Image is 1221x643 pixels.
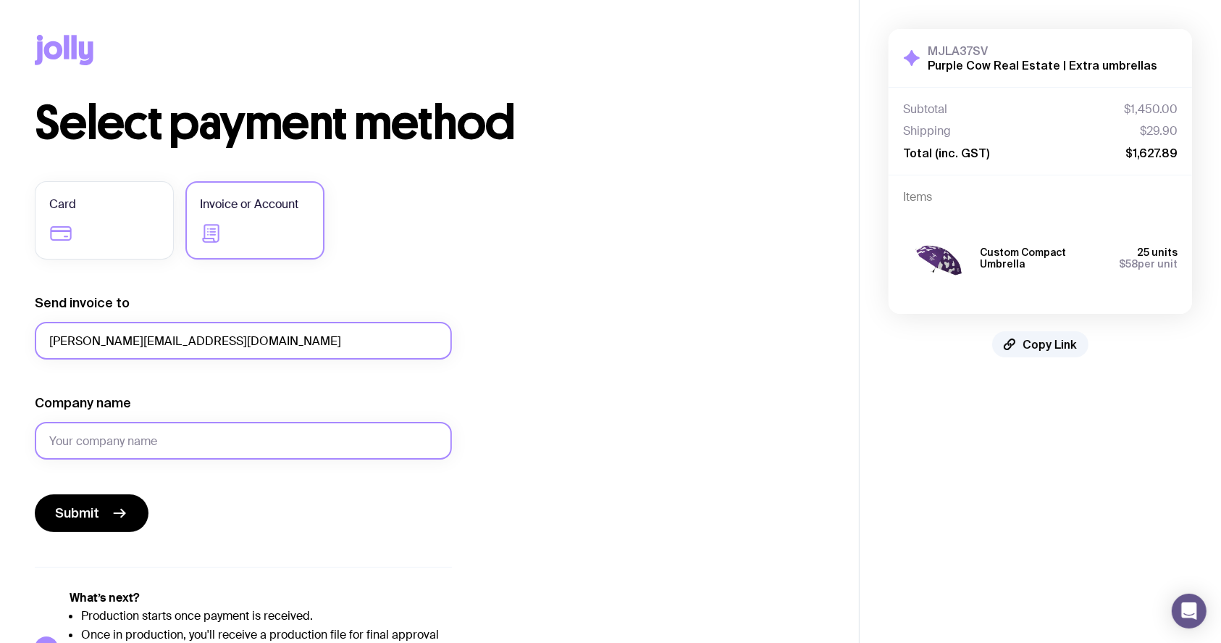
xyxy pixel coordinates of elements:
[903,190,1178,204] h4: Items
[1125,146,1178,160] span: $1,627.89
[1140,124,1178,138] span: $29.90
[35,494,148,532] button: Submit
[35,394,131,412] label: Company name
[35,422,452,460] input: Your company name
[35,322,452,360] input: accounts@company.com
[1137,246,1178,258] span: 25 units
[1124,102,1178,117] span: $1,450.00
[35,100,824,146] h1: Select payment method
[200,196,298,213] span: Invoice or Account
[928,43,1157,58] h3: MJLA37SV
[49,196,76,213] span: Card
[992,331,1088,357] button: Copy Link
[35,294,130,312] label: Send invoice to
[81,609,452,623] li: Production starts once payment is received.
[903,102,947,117] span: Subtotal
[903,146,989,160] span: Total (inc. GST)
[1119,258,1138,270] span: $58
[980,246,1107,270] h3: Custom Compact Umbrella
[903,124,951,138] span: Shipping
[70,591,452,605] h5: What’s next?
[1172,594,1207,629] div: Open Intercom Messenger
[1119,258,1178,270] span: per unit
[55,505,99,522] span: Submit
[1023,337,1077,352] span: Copy Link
[928,58,1157,72] h2: Purple Cow Real Estate | Extra umbrellas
